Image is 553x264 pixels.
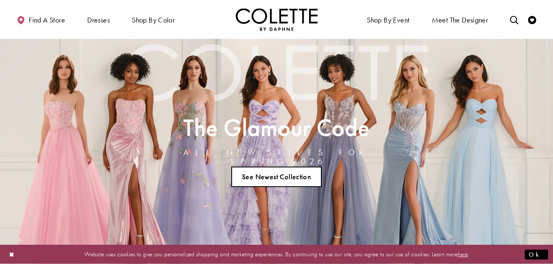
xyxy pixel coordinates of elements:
[432,16,488,24] span: Meet the designer
[85,8,112,31] span: Dresses
[236,8,318,31] img: Colette by Daphne
[87,16,110,24] span: Dresses
[5,247,19,262] button: Close Dialog
[231,167,322,187] a: See Newest Collection The Glamour Code ALL NEW STYLES FOR SPRING 2026
[365,8,411,31] span: Shop By Event
[526,8,538,31] a: Check Wishlist
[15,8,67,31] a: Find a store
[367,16,409,24] span: Shop By Event
[132,16,175,24] span: Shop by color
[161,116,392,139] h2: The Glamour Code
[508,8,520,31] a: Toggle search
[130,8,177,31] span: Shop by color
[236,8,318,31] a: Visit Home Page
[29,16,65,24] span: Find a store
[59,249,494,260] p: Website uses cookies to give you personalized shopping and marketing experiences. By continuing t...
[430,8,490,31] a: Meet the designer
[458,250,468,258] a: here
[158,163,395,190] ul: Slider Links
[525,249,548,259] button: Submit Dialog
[161,148,392,166] h4: ALL NEW STYLES FOR SPRING 2026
